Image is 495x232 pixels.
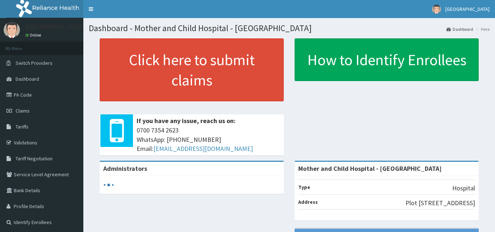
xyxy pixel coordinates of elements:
span: Switch Providers [16,60,53,66]
li: Here [474,26,490,32]
span: 0700 7354 2623 WhatsApp: [PHONE_NUMBER] Email: [137,126,280,153]
span: Tariffs [16,123,29,130]
strong: Mother and Child Hospital - [GEOGRAPHIC_DATA] [298,164,442,173]
span: Dashboard [16,76,39,82]
b: If you have any issue, reach us on: [137,117,236,125]
b: Address [298,199,318,205]
img: User Image [432,5,441,14]
svg: audio-loading [103,180,114,190]
span: [GEOGRAPHIC_DATA] [445,6,490,12]
span: Tariff Negotiation [16,155,53,162]
a: How to Identify Enrollees [295,38,479,81]
a: Dashboard [446,26,473,32]
a: Click here to submit claims [100,38,284,101]
a: Online [25,33,43,38]
p: Hospital [452,184,475,193]
p: [GEOGRAPHIC_DATA] [25,24,85,30]
img: User Image [4,22,20,38]
span: Claims [16,107,30,114]
h1: Dashboard - Mother and Child Hospital - [GEOGRAPHIC_DATA] [89,24,490,33]
p: Plot [STREET_ADDRESS] [405,198,475,208]
a: [EMAIL_ADDRESS][DOMAIN_NAME] [153,144,253,153]
b: Type [298,184,310,190]
b: Administrators [103,164,147,173]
